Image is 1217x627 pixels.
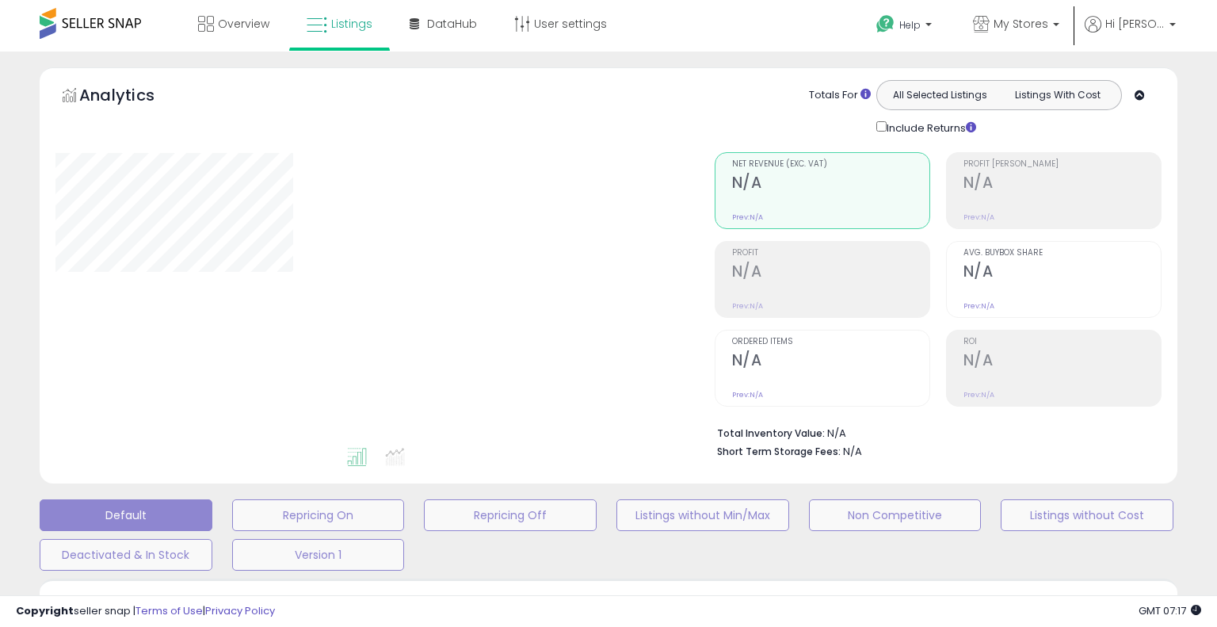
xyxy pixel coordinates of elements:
[79,84,185,110] h5: Analytics
[1105,16,1165,32] span: Hi [PERSON_NAME]
[427,16,477,32] span: DataHub
[899,18,921,32] span: Help
[809,88,871,103] div: Totals For
[16,604,275,619] div: seller snap | |
[616,499,789,531] button: Listings without Min/Max
[717,445,841,458] b: Short Term Storage Fees:
[1001,499,1173,531] button: Listings without Cost
[963,174,1161,195] h2: N/A
[998,85,1116,105] button: Listings With Cost
[809,499,982,531] button: Non Competitive
[963,249,1161,258] span: Avg. Buybox Share
[732,262,929,284] h2: N/A
[732,390,763,400] small: Prev: N/A
[717,426,825,440] b: Total Inventory Value:
[732,338,929,346] span: Ordered Items
[732,160,929,169] span: Net Revenue (Exc. VAT)
[218,16,269,32] span: Overview
[424,499,597,531] button: Repricing Off
[232,499,405,531] button: Repricing On
[864,118,995,136] div: Include Returns
[732,174,929,195] h2: N/A
[963,301,994,311] small: Prev: N/A
[732,351,929,373] h2: N/A
[732,212,763,222] small: Prev: N/A
[881,85,999,105] button: All Selected Listings
[963,338,1161,346] span: ROI
[732,249,929,258] span: Profit
[963,390,994,400] small: Prev: N/A
[963,262,1161,284] h2: N/A
[1085,16,1176,52] a: Hi [PERSON_NAME]
[864,2,948,52] a: Help
[232,539,405,571] button: Version 1
[994,16,1048,32] span: My Stores
[963,212,994,222] small: Prev: N/A
[40,539,212,571] button: Deactivated & In Stock
[16,603,74,618] strong: Copyright
[963,160,1161,169] span: Profit [PERSON_NAME]
[876,14,895,34] i: Get Help
[40,499,212,531] button: Default
[717,422,1150,442] li: N/A
[963,351,1161,373] h2: N/A
[732,301,763,311] small: Prev: N/A
[843,444,862,459] span: N/A
[331,16,372,32] span: Listings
